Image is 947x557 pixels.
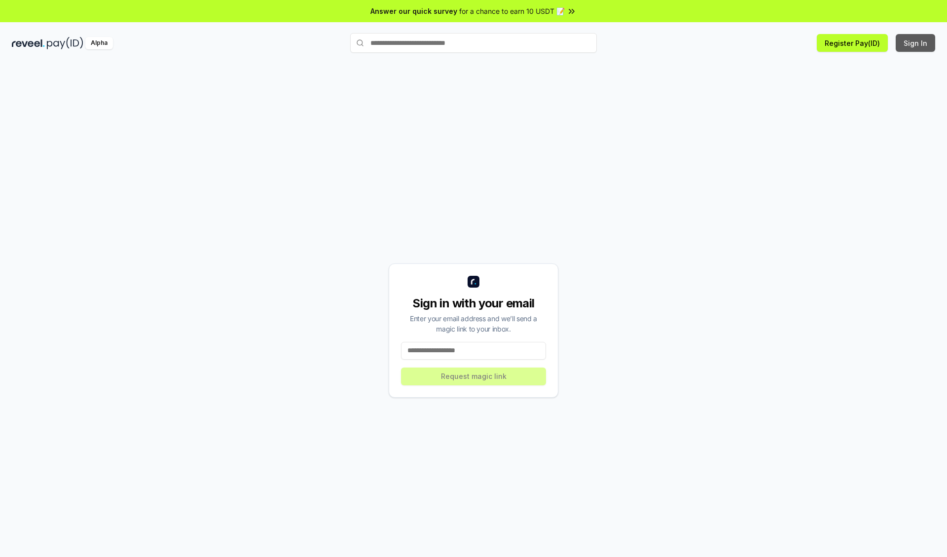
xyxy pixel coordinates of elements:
[401,313,546,334] div: Enter your email address and we’ll send a magic link to your inbox.
[896,34,935,52] button: Sign In
[459,6,565,16] span: for a chance to earn 10 USDT 📝
[85,37,113,49] div: Alpha
[370,6,457,16] span: Answer our quick survey
[401,296,546,311] div: Sign in with your email
[817,34,888,52] button: Register Pay(ID)
[47,37,83,49] img: pay_id
[12,37,45,49] img: reveel_dark
[468,276,479,288] img: logo_small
